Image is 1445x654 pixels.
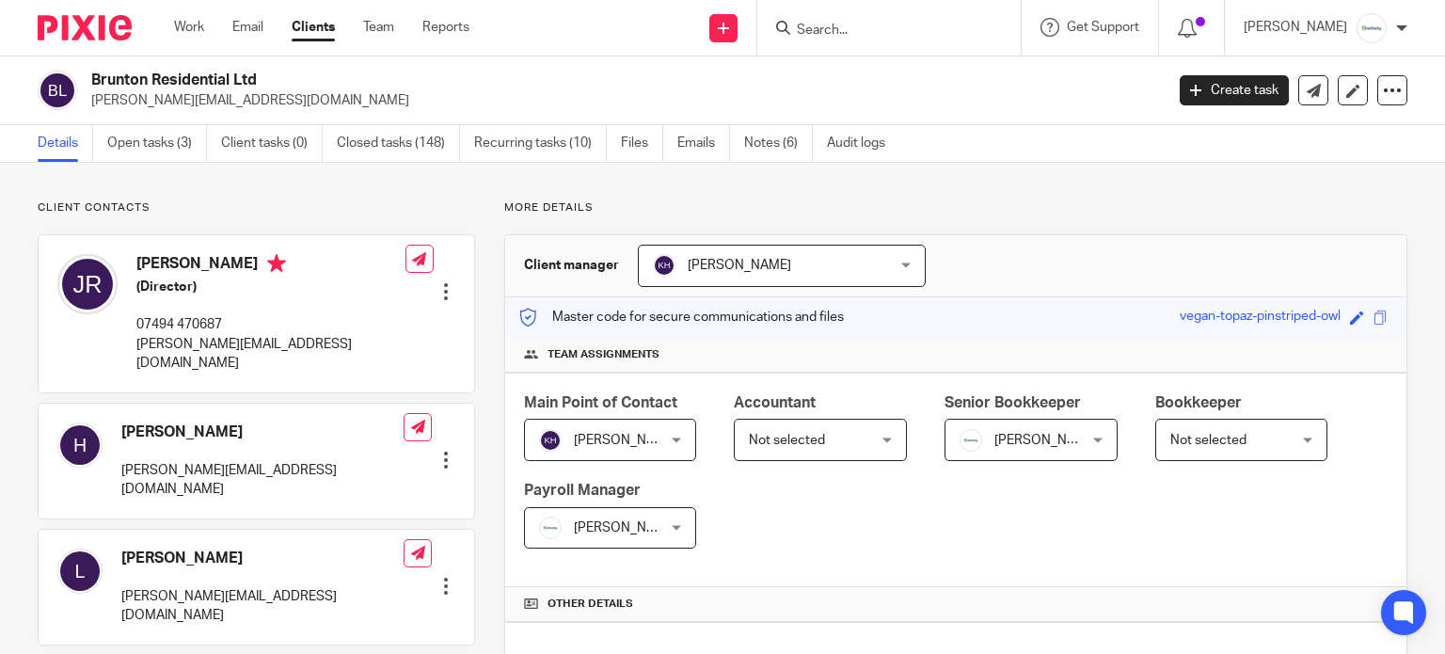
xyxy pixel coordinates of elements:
input: Search [795,23,964,40]
a: Recurring tasks (10) [474,125,607,162]
p: [PERSON_NAME] [1244,18,1347,37]
span: [PERSON_NAME] [574,434,677,447]
span: [PERSON_NAME] [688,259,791,272]
img: svg%3E [38,71,77,110]
a: Email [232,18,263,37]
img: Infinity%20Logo%20with%20Whitespace%20.png [539,517,562,539]
h3: Client manager [524,256,619,275]
img: svg%3E [539,429,562,452]
span: Not selected [1170,434,1247,447]
span: Payroll Manager [524,483,641,498]
img: Pixie [38,15,132,40]
p: [PERSON_NAME][EMAIL_ADDRESS][DOMAIN_NAME] [121,587,404,626]
p: [PERSON_NAME][EMAIL_ADDRESS][DOMAIN_NAME] [91,91,1151,110]
a: Emails [677,125,730,162]
img: Infinity%20Logo%20with%20Whitespace%20.png [960,429,982,452]
p: [PERSON_NAME][EMAIL_ADDRESS][DOMAIN_NAME] [136,335,405,374]
span: Accountant [734,395,816,410]
span: Get Support [1067,21,1139,34]
p: Client contacts [38,200,475,215]
p: Master code for secure communications and files [519,308,844,327]
p: [PERSON_NAME][EMAIL_ADDRESS][DOMAIN_NAME] [121,461,404,500]
img: svg%3E [57,423,103,468]
a: Team [363,18,394,37]
span: Main Point of Contact [524,395,677,410]
span: [PERSON_NAME] [574,521,677,534]
p: More details [504,200,1407,215]
span: Senior Bookkeeper [945,395,1081,410]
img: Infinity%20Logo%20with%20Whitespace%20.png [1357,13,1387,43]
span: Other details [548,597,633,612]
h4: [PERSON_NAME] [136,254,405,278]
a: Audit logs [827,125,899,162]
a: Files [621,125,663,162]
img: svg%3E [57,254,118,314]
a: Clients [292,18,335,37]
span: Team assignments [548,347,659,362]
img: svg%3E [653,254,675,277]
a: Reports [422,18,469,37]
span: [PERSON_NAME] [994,434,1098,447]
h2: Brunton Residential Ltd [91,71,940,90]
a: Open tasks (3) [107,125,207,162]
a: Details [38,125,93,162]
a: Client tasks (0) [221,125,323,162]
p: 07494 470687 [136,315,405,334]
span: Bookkeeper [1155,395,1242,410]
h5: (Director) [136,278,405,296]
i: Primary [267,254,286,273]
span: Not selected [749,434,825,447]
div: vegan-topaz-pinstriped-owl [1180,307,1341,328]
h4: [PERSON_NAME] [121,423,404,442]
img: svg%3E [57,549,103,594]
a: Notes (6) [744,125,813,162]
a: Create task [1180,75,1289,105]
h4: [PERSON_NAME] [121,549,404,568]
a: Work [174,18,204,37]
a: Closed tasks (148) [337,125,460,162]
